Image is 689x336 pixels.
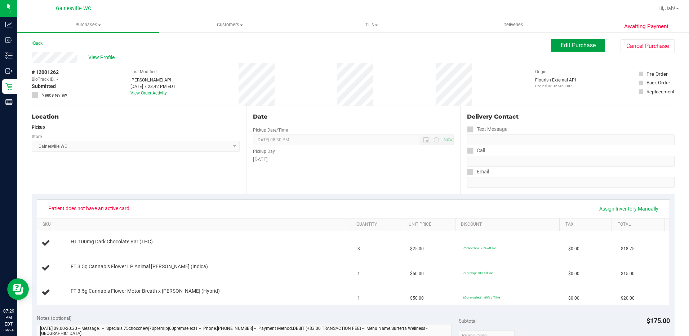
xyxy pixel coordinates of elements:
label: Origin [535,68,547,75]
span: HT 100mg Dark Chocolate Bar (THC) [71,238,153,245]
span: Deliveries [494,22,533,28]
strong: Pickup [32,125,45,130]
div: Back Order [646,79,670,86]
label: Text Message [467,124,507,134]
span: $175.00 [646,317,670,324]
inline-svg: Inventory [5,52,13,59]
span: 1 [357,295,360,302]
label: Call [467,145,485,156]
div: [DATE] [253,156,454,163]
span: $0.00 [568,295,579,302]
p: 09/24 [3,327,14,333]
span: $18.75 [621,246,635,252]
p: Original ID: 327468307 [535,83,576,89]
div: Flourish External API [535,77,576,89]
span: $50.00 [410,295,424,302]
span: View Profile [88,54,117,61]
span: 60premselect1: 60% off line [463,296,500,299]
a: Deliveries [443,17,584,32]
span: Notes (optional) [37,315,72,321]
inline-svg: Inbound [5,36,13,44]
span: 3 [357,246,360,252]
span: BioTrack ID: [32,76,55,83]
span: - [57,76,58,83]
div: [DATE] 7:23:42 PM EDT [130,83,175,90]
span: Submitted [32,83,56,90]
span: Patient does not have an active card. [44,203,135,214]
input: Format: (999) 999-9999 [467,134,675,145]
a: Tills [301,17,443,32]
span: Gainesville WC [56,5,91,12]
span: Edit Purchase [561,42,596,49]
a: Purchases [17,17,159,32]
inline-svg: Retail [5,83,13,90]
a: Unit Price [409,222,452,227]
label: Store [32,133,42,140]
span: Customers [159,22,300,28]
label: Pickup Day [253,148,275,155]
label: Last Modified [130,68,157,75]
a: SKU [43,222,348,227]
a: Quantity [356,222,400,227]
a: View Order Activity [130,90,167,96]
inline-svg: Analytics [5,21,13,28]
div: Location [32,112,240,121]
a: Back [32,41,43,46]
span: 1 [357,270,360,277]
span: Needs review [41,92,67,98]
iframe: Resource center [7,278,29,300]
a: Customers [159,17,301,32]
a: Discount [461,222,557,227]
button: Edit Purchase [551,39,605,52]
a: Tax [565,222,609,227]
span: Subtotal [459,318,476,324]
a: Total [618,222,661,227]
span: $0.00 [568,270,579,277]
label: Email [467,167,489,177]
span: # 12001262 [32,68,59,76]
span: 75chocchew: 75% off line [463,246,496,250]
span: Tills [301,22,442,28]
span: $50.00 [410,270,424,277]
span: 70premlp: 70% off line [463,271,493,275]
div: [PERSON_NAME] API [130,77,175,83]
inline-svg: Outbound [5,67,13,75]
inline-svg: Reports [5,98,13,106]
span: $20.00 [621,295,635,302]
span: Hi, Jah! [658,5,675,11]
span: Awaiting Payment [624,22,668,31]
span: $15.00 [621,270,635,277]
div: Replacement [646,88,674,95]
div: Delivery Contact [467,112,675,121]
a: Assign Inventory Manually [595,203,663,215]
span: $25.00 [410,246,424,252]
p: 07:29 PM EDT [3,308,14,327]
span: FT 3.5g Cannabis Flower LP Animal [PERSON_NAME] (Indica) [71,263,208,270]
div: Date [253,112,454,121]
input: Format: (999) 999-9999 [467,156,675,167]
span: Purchases [17,22,159,28]
div: Pre-Order [646,70,668,78]
span: $0.00 [568,246,579,252]
button: Cancel Purchase [621,39,675,53]
label: Pickup Date/Time [253,127,288,133]
span: FT 3.5g Cannabis Flower Motor Breath x [PERSON_NAME] (Hybrid) [71,288,220,295]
